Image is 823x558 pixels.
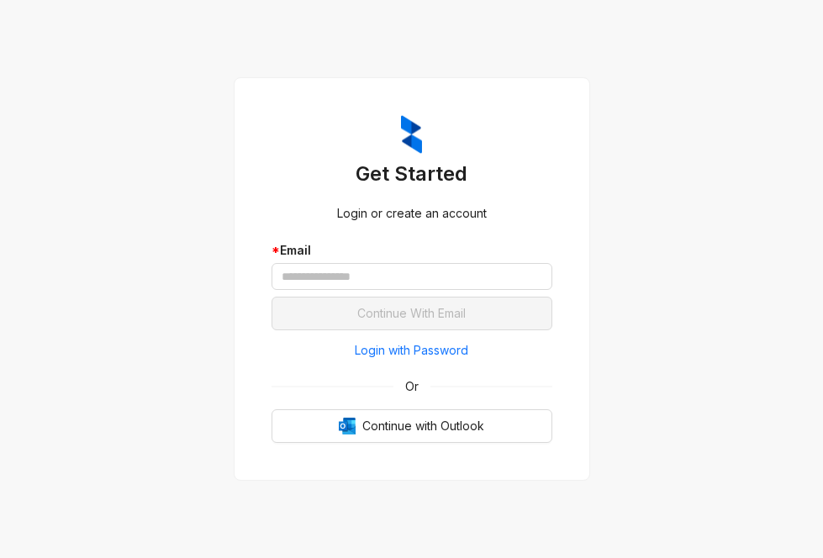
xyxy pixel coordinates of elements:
[355,341,468,360] span: Login with Password
[362,417,484,435] span: Continue with Outlook
[272,337,552,364] button: Login with Password
[272,161,552,187] h3: Get Started
[272,409,552,443] button: OutlookContinue with Outlook
[272,204,552,223] div: Login or create an account
[339,418,356,434] img: Outlook
[401,115,422,154] img: ZumaIcon
[272,241,552,260] div: Email
[393,377,430,396] span: Or
[272,297,552,330] button: Continue With Email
